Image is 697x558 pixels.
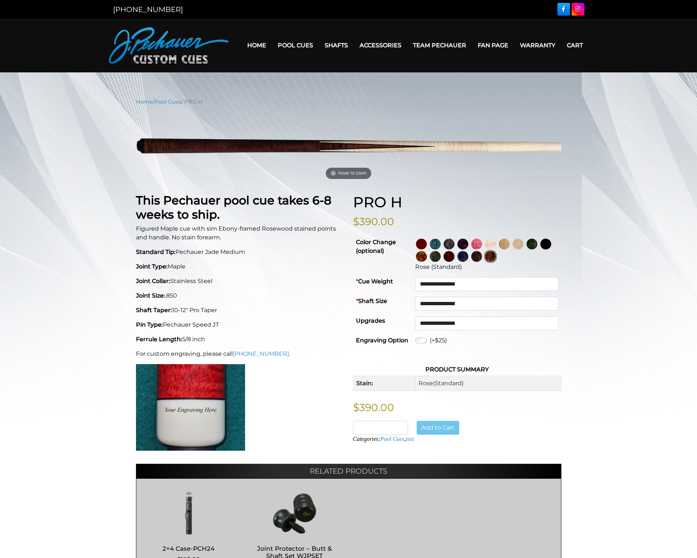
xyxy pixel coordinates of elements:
[136,248,344,256] p: Pechauer Jade Medium
[471,239,482,250] img: Pink
[430,251,441,262] img: Carbon
[136,263,168,270] strong: Joint Type:
[514,36,561,55] a: Warranty
[415,263,558,271] div: Rose (Standard)
[113,5,183,14] a: [PHONE_NUMBER]
[319,36,354,55] a: Shafts
[155,99,181,105] a: Pool Cues
[433,380,464,387] span: (Standard)
[425,366,489,373] strong: Product Summary
[416,239,427,250] img: Wine
[136,320,344,329] p: Pechauer Speed JT
[513,239,524,250] img: Light Natural
[272,36,319,55] a: Pool Cues
[233,350,290,357] a: [PHONE_NUMBER].
[380,436,404,442] a: Pool Cues
[485,239,496,250] img: No Stain
[407,36,472,55] a: Team Pechauer
[356,337,408,344] strong: Engraving Option
[444,251,454,262] img: Burgundy
[430,239,441,250] img: Turquoise
[136,307,172,314] strong: Shaft Taper:
[136,336,182,343] strong: Ferrule Length:
[499,239,510,250] img: Natural
[136,224,344,242] p: Figured Maple cue with sim Ebony-framed Rosewood stained points and handle. No stain forearm.
[356,298,387,304] strong: Shaft Size
[416,376,561,391] td: Rose
[136,98,561,106] nav: Breadcrumb
[356,317,385,324] strong: Upgrades
[353,194,561,211] h1: PRO H
[136,464,561,478] h2: Related products
[136,306,344,315] p: 10-12" Pro Taper
[136,335,344,344] p: 5/8 inch
[136,99,153,105] a: Home
[136,292,165,299] strong: Joint Size:
[136,291,344,300] p: .850
[416,251,427,262] img: Chestnut
[353,215,394,228] bdi: $390.00
[430,336,447,345] label: (+$25)
[136,111,561,182] a: Hover to zoom
[136,278,170,284] strong: Joint Collar:
[136,262,344,271] p: Maple
[249,491,340,535] img: Joint Protector - Butt & Shaft Set WJPSET
[406,436,414,442] a: test
[136,248,176,255] strong: Standard Tip:
[561,36,589,55] a: Cart
[472,36,514,55] a: Fan Page
[354,36,407,55] a: Accessories
[540,239,551,250] img: Ebony
[136,193,332,221] strong: This Pechauer pool cue takes 6-8 weeks to ship.
[136,350,344,358] p: For custom engraving, please call
[353,436,414,442] span: Categories: ,
[241,36,272,55] a: Home
[353,401,394,414] bdi: $390.00
[144,491,234,535] img: 2x4 Case-PCH24
[144,542,234,555] h2: 2×4 Case-PCH24
[136,277,344,286] p: Stainless Steel
[356,278,393,285] strong: Cue Weight
[444,239,454,250] img: Smoke
[109,27,229,64] img: Pechauer Custom Cues
[485,251,496,262] img: Rose
[457,239,468,250] img: Purple
[136,321,163,328] strong: Pin Type:
[471,251,482,262] img: Black Palm
[457,251,468,262] img: Blue
[526,239,537,250] img: Green
[356,239,396,254] strong: Color Change (optional)
[356,380,373,387] strong: Stain:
